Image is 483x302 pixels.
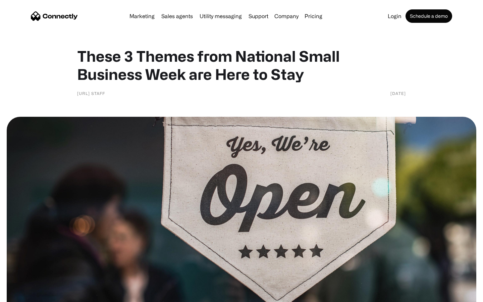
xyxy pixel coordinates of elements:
[302,13,325,19] a: Pricing
[274,11,299,21] div: Company
[246,13,271,19] a: Support
[159,13,196,19] a: Sales agents
[390,90,406,97] div: [DATE]
[197,13,245,19] a: Utility messaging
[385,13,404,19] a: Login
[13,290,40,300] ul: Language list
[77,90,105,97] div: [URL] Staff
[7,290,40,300] aside: Language selected: English
[127,13,157,19] a: Marketing
[77,47,406,83] h1: These 3 Themes from National Small Business Week are Here to Stay
[406,9,452,23] a: Schedule a demo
